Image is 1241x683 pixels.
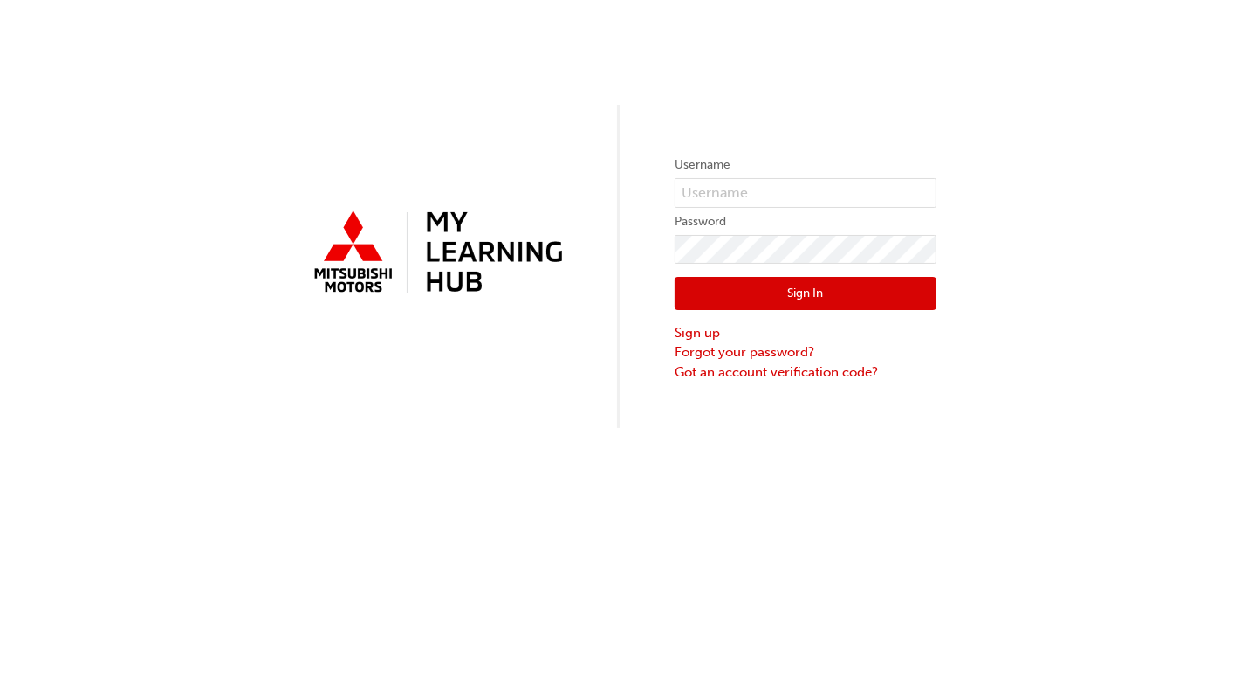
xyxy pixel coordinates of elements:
input: Username [675,178,936,208]
button: Sign In [675,277,936,310]
a: Forgot your password? [675,342,936,362]
label: Username [675,155,936,176]
label: Password [675,211,936,232]
a: Sign up [675,323,936,343]
img: mmal [305,204,566,303]
a: Got an account verification code? [675,362,936,383]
